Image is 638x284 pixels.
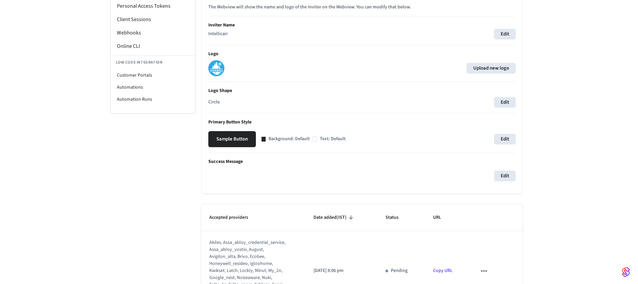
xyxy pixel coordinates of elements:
button: Edit [494,97,516,108]
p: Logo Shape [208,87,516,94]
li: Customer Portals [111,69,196,81]
span: Status [385,212,407,223]
li: Low Code Integration [111,56,196,69]
button: Edit [494,171,516,181]
span: Date added(IST) [313,212,355,223]
p: Success Message [208,158,516,165]
span: URL [433,212,450,223]
li: Online CLI [111,39,196,53]
a: Copy URL [433,267,452,274]
p: Inviter Name [208,22,516,29]
li: Automation Runs [111,93,196,105]
p: Pending [391,267,408,274]
button: Sample Button [208,131,256,147]
p: The Webview will show the name and logo of the Inviter on the Webview. You can modify that below. [208,4,516,11]
button: Edit [494,29,516,39]
button: Edit [494,134,516,145]
li: Webhooks [111,26,196,39]
p: Text: Default [320,135,346,143]
p: Circle [208,99,220,106]
span: Accepted providers [209,212,257,223]
img: Intellicair logo [208,60,224,76]
li: Automations [111,81,196,93]
p: Logo [208,51,516,58]
img: SeamLogoGradient.69752ec5.svg [622,267,630,277]
p: Background: Default [269,135,310,143]
p: Intellicair [208,30,228,37]
p: Primary Button Style [208,119,516,126]
li: Client Sessions [111,13,196,26]
p: [DATE] 8:06 pm [313,267,369,274]
label: Upload new logo [467,63,516,74]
